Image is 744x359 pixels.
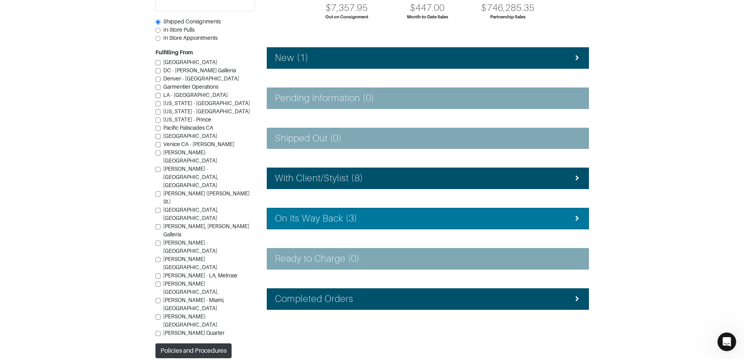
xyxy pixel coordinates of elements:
button: go back [5,3,20,18]
input: Denver - [GEOGRAPHIC_DATA] [155,77,161,82]
input: LA - [GEOGRAPHIC_DATA] [155,93,161,98]
iframe: Intercom live chat [717,332,736,351]
div: Vince says… [6,45,150,133]
h4: With Client/Stylist (8) [275,173,363,184]
h4: On Its Way Back (3) [275,213,358,224]
span: [GEOGRAPHIC_DATA] [163,59,217,65]
span: [PERSON_NAME]- [GEOGRAPHIC_DATA] [163,313,217,328]
span: [PERSON_NAME][GEOGRAPHIC_DATA] [163,256,217,270]
b: [PERSON_NAME][EMAIL_ADDRESS][DOMAIN_NAME] [12,154,119,168]
input: [US_STATE] - [GEOGRAPHIC_DATA] [155,101,161,106]
div: Our usual reply time 🕒 [12,173,122,188]
input: [PERSON_NAME] - LA, Melrose [155,273,161,279]
h1: Operator [38,4,66,10]
button: Start recording [50,256,56,262]
input: [PERSON_NAME] - [GEOGRAPHIC_DATA] [155,241,161,246]
input: [PERSON_NAME] Quarter [155,331,161,336]
span: Venice CA - [PERSON_NAME] [163,141,234,147]
span: Pacific Paliscades CA [163,125,213,131]
div: [GRM REF. #24583] -------------------- [34,50,144,65]
div: Month-to-Date Sales [407,14,448,20]
button: Upload attachment [12,256,18,262]
img: Profile image for Operator [22,4,35,17]
label: Fulfilling From [155,48,193,57]
input: [PERSON_NAME]-[GEOGRAPHIC_DATA] [155,150,161,155]
b: under 1 hour [19,180,59,187]
div: Partnership Sales [490,14,526,20]
input: DC - [PERSON_NAME] Galleria [155,68,161,73]
input: [PERSON_NAME]- [GEOGRAPHIC_DATA] [155,314,161,320]
span: [US_STATE] - Prince [163,116,211,123]
div: Operator says… [6,133,150,210]
span: [US_STATE] - [GEOGRAPHIC_DATA] [163,108,250,114]
h4: Completed Orders [275,293,354,305]
input: [GEOGRAPHIC_DATA] [155,60,161,65]
span: Garmentier Operations [163,84,218,90]
span: DC - [PERSON_NAME] Galleria [163,67,236,73]
textarea: Message… [7,239,150,253]
div: Hi, following up on this order as I know the pieces did not arrive in time and are being returned... [34,69,144,122]
input: [GEOGRAPHIC_DATA], [GEOGRAPHIC_DATA] [155,208,161,213]
input: In-Store Pulls [155,28,161,33]
div: You’ll get replies here and in your email: ✉️ [12,138,122,168]
span: Shipped Consignments [163,18,221,25]
span: [PERSON_NAME] Quarter [163,330,225,336]
span: [PERSON_NAME] - [GEOGRAPHIC_DATA], [GEOGRAPHIC_DATA] [163,166,218,188]
h4: Shipped Out (0) [275,133,342,144]
span: [GEOGRAPHIC_DATA], [GEOGRAPHIC_DATA] [163,207,218,221]
div: $746,285.35 [481,2,535,14]
span: [PERSON_NAME][GEOGRAPHIC_DATA]. [163,280,218,295]
span: [PERSON_NAME] ([PERSON_NAME] St.) [163,190,250,205]
button: Gif picker [37,256,43,262]
div: Close [137,3,151,17]
input: In Store Appointments [155,36,161,41]
input: [GEOGRAPHIC_DATA] [155,134,161,139]
input: [PERSON_NAME], [PERSON_NAME] Galleria [155,224,161,229]
p: The team can also help [38,10,97,18]
span: In-Store Pulls [163,27,194,33]
div: $447.00 [410,2,445,14]
span: [PERSON_NAME], [PERSON_NAME] Galleria [163,223,249,238]
input: [PERSON_NAME][GEOGRAPHIC_DATA]. [155,282,161,287]
span: LA - [GEOGRAPHIC_DATA] [163,92,228,98]
span: [GEOGRAPHIC_DATA] [163,133,217,139]
input: Shipped Consignments [155,20,161,25]
input: [US_STATE] - Prince [155,118,161,123]
input: Venice CA - [PERSON_NAME] [155,142,161,147]
div: You’ll get replies here and in your email:✉️[PERSON_NAME][EMAIL_ADDRESS][DOMAIN_NAME]Our usual re... [6,133,128,193]
span: In Store Appointments [163,35,218,41]
input: [PERSON_NAME][GEOGRAPHIC_DATA] [155,257,161,262]
input: [PERSON_NAME] - [GEOGRAPHIC_DATA], [GEOGRAPHIC_DATA] [155,167,161,172]
input: Pacific Paliscades CA [155,126,161,131]
input: [US_STATE] - [GEOGRAPHIC_DATA] [155,109,161,114]
input: [PERSON_NAME] ([PERSON_NAME] St.) [155,191,161,196]
span: [US_STATE] - [GEOGRAPHIC_DATA] [163,100,250,106]
button: Emoji picker [25,256,31,262]
h4: Ready to Charge (0) [275,253,360,264]
span: [PERSON_NAME] - [GEOGRAPHIC_DATA] [163,239,217,254]
span: [PERSON_NAME]-[GEOGRAPHIC_DATA] [163,149,217,164]
button: Home [122,3,137,18]
div: Operator • AI Agent • 5h ago [12,194,80,199]
div: [GRM REF. #24583]--------------------Hi, following up on this order as I know the pieces did not ... [28,45,150,127]
button: Send a message… [134,253,146,265]
input: [PERSON_NAME] - Miami, [GEOGRAPHIC_DATA] [155,298,161,303]
span: [PERSON_NAME] - Miami, [GEOGRAPHIC_DATA] [163,297,225,311]
span: [PERSON_NAME] - LA, Melrose [163,272,237,279]
input: Garmentier Operations [155,85,161,90]
h4: New (1) [275,52,309,64]
h4: Pending Information (0) [275,93,375,104]
div: Out on Consignment [325,14,368,20]
button: Policies and Procedures [155,343,232,358]
span: Denver - [GEOGRAPHIC_DATA] [163,75,239,82]
div: $7,357.95 [326,2,368,14]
